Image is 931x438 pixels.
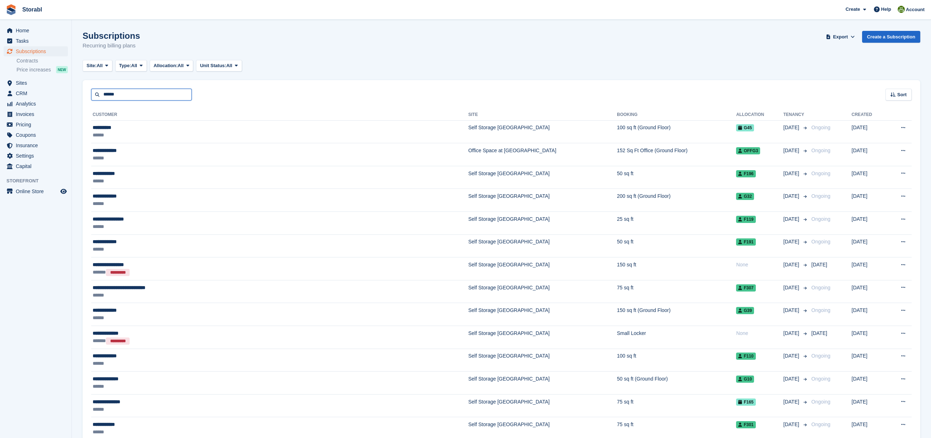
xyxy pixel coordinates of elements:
[4,46,68,56] a: menu
[811,148,830,153] span: Ongoing
[468,143,617,166] td: Office Space at [GEOGRAPHIC_DATA]
[468,212,617,235] td: Self Storage [GEOGRAPHIC_DATA]
[852,372,886,395] td: [DATE]
[617,166,736,189] td: 50 sq ft
[833,33,848,41] span: Export
[783,238,801,246] span: [DATE]
[119,62,131,69] span: Type:
[16,109,59,119] span: Invoices
[852,166,886,189] td: [DATE]
[226,62,232,69] span: All
[17,66,51,73] span: Price increases
[783,109,809,121] th: Tenancy
[736,421,755,428] span: F301
[16,161,59,171] span: Capital
[617,303,736,326] td: 150 sq ft (Ground Floor)
[4,151,68,161] a: menu
[617,326,736,349] td: Small Locker
[617,212,736,235] td: 25 sq ft
[4,109,68,119] a: menu
[196,60,242,72] button: Unit Status: All
[6,177,71,185] span: Storefront
[83,31,140,41] h1: Subscriptions
[783,170,801,177] span: [DATE]
[468,109,617,121] th: Site
[83,42,140,50] p: Recurring billing plans
[811,262,827,267] span: [DATE]
[200,62,226,69] span: Unit Status:
[811,125,830,130] span: Ongoing
[617,234,736,257] td: 50 sq ft
[811,171,830,176] span: Ongoing
[56,66,68,73] div: NEW
[825,31,856,43] button: Export
[783,124,801,131] span: [DATE]
[783,192,801,200] span: [DATE]
[4,130,68,140] a: menu
[178,62,184,69] span: All
[617,120,736,143] td: 100 sq ft (Ground Floor)
[91,109,468,121] th: Customer
[4,120,68,130] a: menu
[783,284,801,292] span: [DATE]
[811,399,830,405] span: Ongoing
[6,4,17,15] img: stora-icon-8386f47178a22dfd0bd8f6a31ec36ba5ce8667c1dd55bd0f319d3a0aa187defe.svg
[97,62,103,69] span: All
[4,25,68,36] a: menu
[852,280,886,303] td: [DATE]
[131,62,137,69] span: All
[736,216,755,223] span: F119
[468,280,617,303] td: Self Storage [GEOGRAPHIC_DATA]
[811,376,830,382] span: Ongoing
[17,66,68,74] a: Price increases NEW
[87,62,97,69] span: Site:
[83,60,112,72] button: Site: All
[4,186,68,196] a: menu
[617,349,736,372] td: 100 sq ft
[906,6,925,13] span: Account
[617,257,736,280] td: 150 sq ft
[736,170,755,177] span: F196
[4,36,68,46] a: menu
[17,57,68,64] a: Contracts
[617,143,736,166] td: 152 Sq Ft Office (Ground Floor)
[783,421,801,428] span: [DATE]
[852,326,886,349] td: [DATE]
[59,187,68,196] a: Preview store
[16,130,59,140] span: Coupons
[468,120,617,143] td: Self Storage [GEOGRAPHIC_DATA]
[783,330,801,337] span: [DATE]
[811,330,827,336] span: [DATE]
[852,143,886,166] td: [DATE]
[4,161,68,171] a: menu
[736,284,755,292] span: F307
[736,376,754,383] span: G10
[150,60,194,72] button: Allocation: All
[783,375,801,383] span: [DATE]
[19,4,45,15] a: Storabl
[468,326,617,349] td: Self Storage [GEOGRAPHIC_DATA]
[736,147,760,154] span: OFFG3
[16,25,59,36] span: Home
[16,99,59,109] span: Analytics
[881,6,891,13] span: Help
[468,372,617,395] td: Self Storage [GEOGRAPHIC_DATA]
[783,398,801,406] span: [DATE]
[811,353,830,359] span: Ongoing
[783,307,801,314] span: [DATE]
[468,394,617,417] td: Self Storage [GEOGRAPHIC_DATA]
[852,257,886,280] td: [DATE]
[16,46,59,56] span: Subscriptions
[852,212,886,235] td: [DATE]
[16,78,59,88] span: Sites
[846,6,860,13] span: Create
[736,399,755,406] span: F165
[862,31,920,43] a: Create a Subscription
[16,36,59,46] span: Tasks
[852,303,886,326] td: [DATE]
[4,88,68,98] a: menu
[811,285,830,290] span: Ongoing
[4,99,68,109] a: menu
[783,147,801,154] span: [DATE]
[468,234,617,257] td: Self Storage [GEOGRAPHIC_DATA]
